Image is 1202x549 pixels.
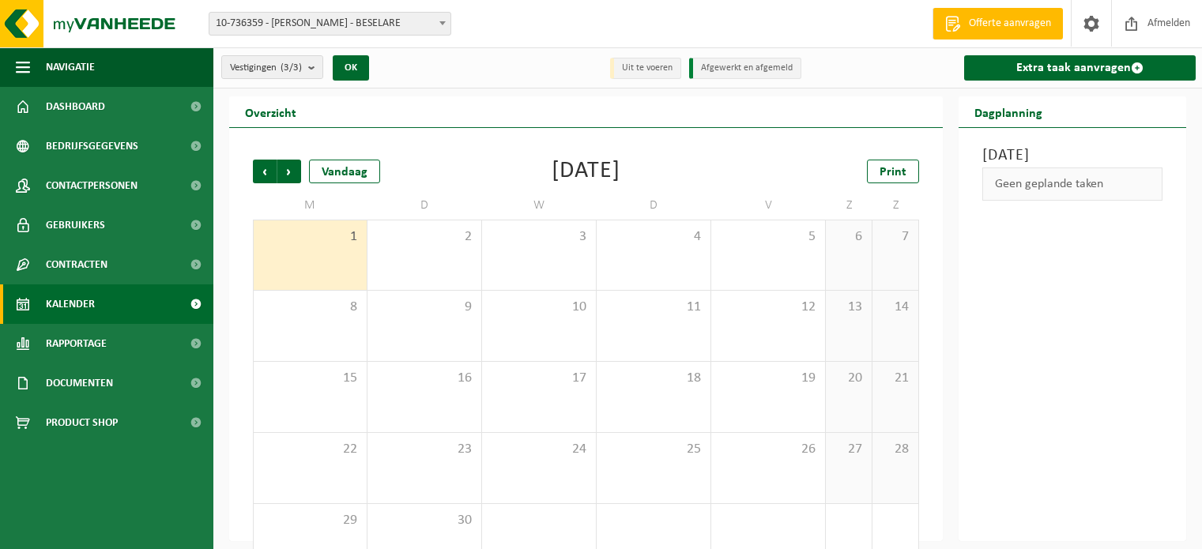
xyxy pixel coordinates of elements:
span: Print [880,166,906,179]
span: 16 [375,370,473,387]
span: Contactpersonen [46,166,138,205]
count: (3/3) [281,62,302,73]
span: Bedrijfsgegevens [46,126,138,166]
span: 25 [605,441,703,458]
td: Z [826,191,872,220]
span: 5 [719,228,817,246]
button: Vestigingen(3/3) [221,55,323,79]
td: V [711,191,826,220]
a: Offerte aanvragen [933,8,1063,39]
td: Z [872,191,919,220]
span: 4 [605,228,703,246]
h3: [DATE] [982,144,1162,167]
span: 9 [375,299,473,316]
span: Navigatie [46,47,95,87]
span: 7 [880,228,910,246]
span: 26 [719,441,817,458]
span: 11 [605,299,703,316]
span: Contracten [46,245,107,284]
span: 12 [719,299,817,316]
span: 3 [490,228,588,246]
span: 15 [262,370,359,387]
span: 2 [375,228,473,246]
li: Uit te voeren [610,58,681,79]
span: 23 [375,441,473,458]
span: 10 [490,299,588,316]
td: M [253,191,367,220]
span: 27 [834,441,864,458]
span: Gebruikers [46,205,105,245]
span: 19 [719,370,817,387]
div: Vandaag [309,160,380,183]
span: 1 [262,228,359,246]
span: 28 [880,441,910,458]
span: Vestigingen [230,56,302,80]
span: 8 [262,299,359,316]
div: [DATE] [552,160,620,183]
span: Vorige [253,160,277,183]
span: 21 [880,370,910,387]
span: 30 [375,512,473,529]
span: Dashboard [46,87,105,126]
span: 18 [605,370,703,387]
span: 24 [490,441,588,458]
div: Geen geplande taken [982,167,1162,201]
span: Product Shop [46,403,118,442]
span: 20 [834,370,864,387]
h2: Overzicht [229,96,312,127]
span: Kalender [46,284,95,324]
span: 29 [262,512,359,529]
span: 22 [262,441,359,458]
td: D [597,191,711,220]
span: 14 [880,299,910,316]
span: 10-736359 - JEROEN DUCASTEELE - BESELARE [209,12,451,36]
span: 13 [834,299,864,316]
button: OK [333,55,369,81]
li: Afgewerkt en afgemeld [689,58,801,79]
td: W [482,191,597,220]
span: Documenten [46,363,113,403]
h2: Dagplanning [959,96,1058,127]
span: 6 [834,228,864,246]
span: Offerte aanvragen [965,16,1055,32]
span: Volgende [277,160,301,183]
span: 10-736359 - JEROEN DUCASTEELE - BESELARE [209,13,450,35]
a: Print [867,160,919,183]
a: Extra taak aanvragen [964,55,1196,81]
td: D [367,191,482,220]
span: Rapportage [46,324,107,363]
span: 17 [490,370,588,387]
